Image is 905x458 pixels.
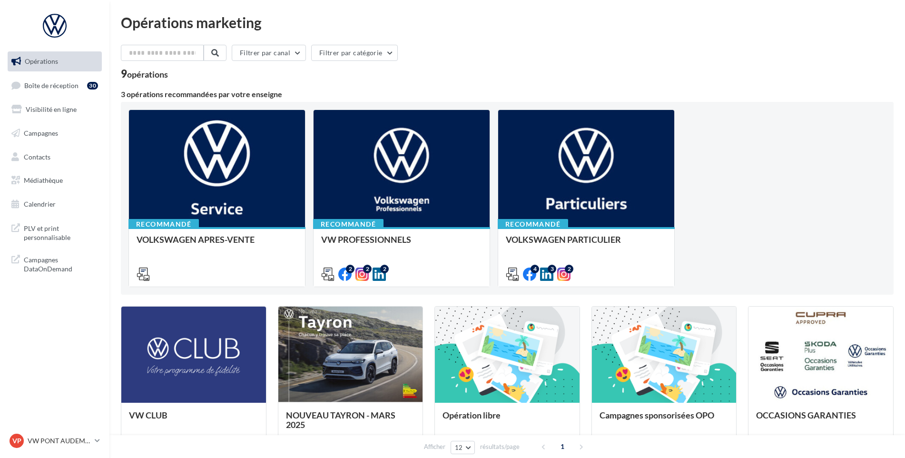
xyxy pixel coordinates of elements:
span: OCCASIONS GARANTIES [756,410,856,420]
a: VP VW PONT AUDEMER [8,432,102,450]
span: Opérations [25,57,58,65]
div: Opérations marketing [121,15,894,30]
div: 2 [565,265,573,273]
div: 2 [346,265,354,273]
p: VW PONT AUDEMER [28,436,91,446]
div: 2 [380,265,389,273]
button: 12 [451,441,475,454]
div: Recommandé [128,219,199,229]
span: Opération libre [443,410,501,420]
span: Afficher [424,442,445,451]
button: Filtrer par catégorie [311,45,398,61]
div: 2 [363,265,372,273]
span: VW PROFESSIONNELS [321,234,411,245]
span: PLV et print personnalisable [24,222,98,242]
span: VP [12,436,21,446]
button: Filtrer par canal [232,45,306,61]
span: NOUVEAU TAYRON - MARS 2025 [286,410,395,430]
div: Recommandé [313,219,384,229]
span: Visibilité en ligne [26,105,77,113]
span: 12 [455,444,463,451]
a: Campagnes DataOnDemand [6,249,104,278]
a: Médiathèque [6,170,104,190]
div: 9 [121,69,168,79]
div: 3 [548,265,556,273]
a: PLV et print personnalisable [6,218,104,246]
span: VOLKSWAGEN PARTICULIER [506,234,621,245]
span: Contacts [24,152,50,160]
span: résultats/page [480,442,520,451]
div: Recommandé [498,219,568,229]
a: Opérations [6,51,104,71]
span: VW CLUB [129,410,167,420]
span: 1 [555,439,570,454]
span: Calendrier [24,200,56,208]
span: Boîte de réception [24,81,79,89]
div: 3 opérations recommandées par votre enseigne [121,90,894,98]
span: Médiathèque [24,176,63,184]
span: Campagnes sponsorisées OPO [600,410,714,420]
a: Contacts [6,147,104,167]
div: 30 [87,82,98,90]
span: Campagnes DataOnDemand [24,253,98,274]
a: Campagnes [6,123,104,143]
a: Visibilité en ligne [6,100,104,119]
a: Boîte de réception30 [6,75,104,96]
a: Calendrier [6,194,104,214]
div: 4 [531,265,539,273]
span: Campagnes [24,129,58,137]
div: opérations [127,70,168,79]
span: VOLKSWAGEN APRES-VENTE [137,234,255,245]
